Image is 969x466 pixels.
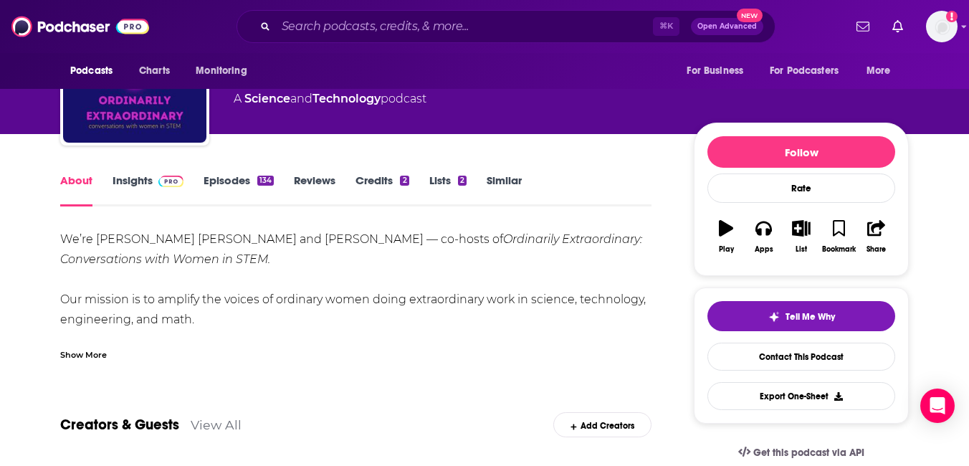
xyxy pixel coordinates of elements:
a: View All [191,417,242,432]
button: Play [707,211,745,262]
button: Follow [707,136,895,168]
button: open menu [856,57,909,85]
a: Similar [487,173,522,206]
div: Play [719,245,734,254]
span: Logged in as juliannem [926,11,958,42]
div: List [796,245,807,254]
img: tell me why sparkle [768,311,780,323]
a: Creators & Guests [60,416,179,434]
span: New [737,9,763,22]
button: open menu [186,57,265,85]
button: open menu [677,57,761,85]
a: Reviews [294,173,335,206]
button: Share [858,211,895,262]
span: and [290,92,312,105]
a: Charts [130,57,178,85]
img: Podchaser Pro [158,176,183,187]
a: Lists2 [429,173,467,206]
button: Apps [745,211,782,262]
span: For Business [687,61,743,81]
a: InsightsPodchaser Pro [113,173,183,206]
div: Apps [755,245,773,254]
span: More [867,61,891,81]
span: For Podcasters [770,61,839,81]
div: Share [867,245,886,254]
button: Show profile menu [926,11,958,42]
a: Science [244,92,290,105]
img: Podchaser - Follow, Share and Rate Podcasts [11,13,149,40]
a: Contact This Podcast [707,343,895,371]
div: Add Creators [553,412,651,437]
button: Open AdvancedNew [691,18,763,35]
div: 134 [257,176,274,186]
svg: Add a profile image [946,11,958,22]
span: Podcasts [70,61,113,81]
div: Search podcasts, credits, & more... [237,10,775,43]
a: Show notifications dropdown [887,14,909,39]
button: Export One-Sheet [707,382,895,410]
div: 2 [458,176,467,186]
button: open menu [760,57,859,85]
div: Open Intercom Messenger [920,389,955,423]
span: Charts [139,61,170,81]
div: A podcast [234,90,426,108]
a: About [60,173,92,206]
img: User Profile [926,11,958,42]
div: Rate [707,173,895,203]
a: Show notifications dropdown [851,14,875,39]
a: Technology [312,92,381,105]
button: tell me why sparkleTell Me Why [707,301,895,331]
div: 2 [400,176,409,186]
button: open menu [60,57,131,85]
span: Open Advanced [697,23,757,30]
a: Credits2 [355,173,409,206]
div: Bookmark [822,245,856,254]
button: Bookmark [820,211,857,262]
span: Tell Me Why [786,311,835,323]
span: ⌘ K [653,17,679,36]
span: Monitoring [196,61,247,81]
button: List [783,211,820,262]
input: Search podcasts, credits, & more... [276,15,653,38]
a: Episodes134 [204,173,274,206]
span: Get this podcast via API [753,447,864,459]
